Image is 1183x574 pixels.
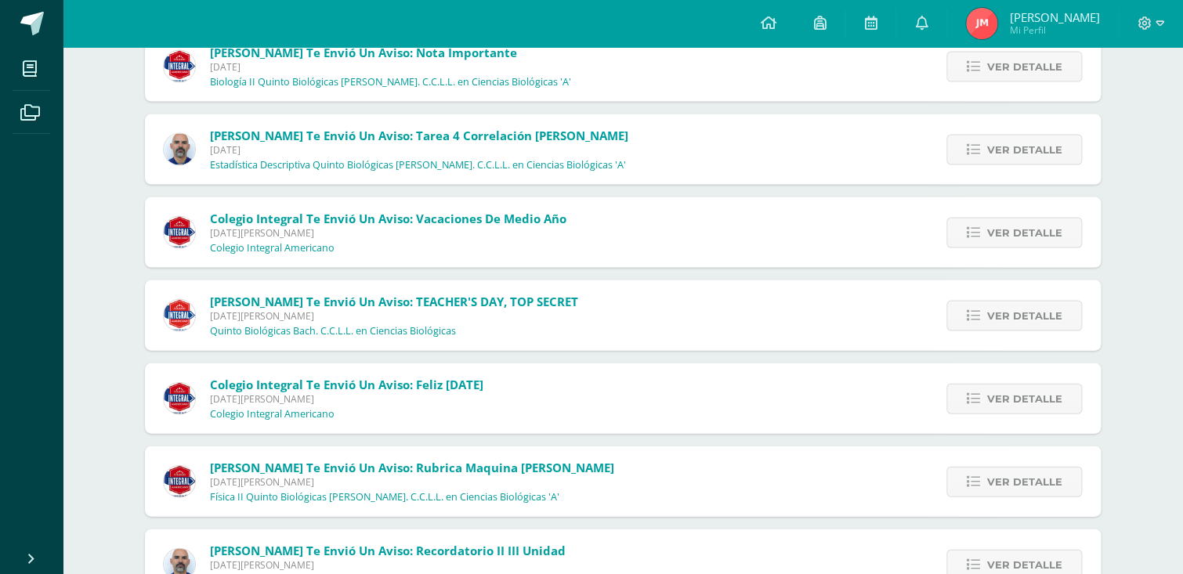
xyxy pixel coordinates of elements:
span: [PERSON_NAME] te envió un aviso: Tarea 4 Correlación [PERSON_NAME] [210,127,628,143]
span: Ver detalle [986,218,1062,247]
span: Colegio Integral te envió un aviso: Feliz [DATE] [210,376,483,392]
span: Ver detalle [986,135,1062,164]
span: [DATE] [210,60,571,73]
span: [DATE][PERSON_NAME] [210,475,614,488]
img: 5f30b480e833e7970359812bc48a311e.png [164,299,195,330]
img: 25a107f0461d339fca55307c663570d2.png [164,133,195,164]
span: [DATE][PERSON_NAME] [210,226,566,239]
img: 3d8ecf278a7f74c562a74fe44b321cd5.png [164,216,195,247]
span: [DATE][PERSON_NAME] [210,558,626,571]
img: 3d8ecf278a7f74c562a74fe44b321cd5.png [164,382,195,413]
span: [DATE][PERSON_NAME] [210,392,483,405]
img: a7c383412fd964880891d727eefbd729.png [966,8,997,39]
span: [PERSON_NAME] te envió un aviso: TEACHER'S DAY, TOP SECRET [210,293,578,309]
p: Colegio Integral Americano [210,407,335,420]
span: [PERSON_NAME] te envió un aviso: Nota Importante [210,44,517,60]
p: Quinto Biológicas Bach. C.C.L.L. en Ciencias Biológicas [210,324,456,337]
p: Biología II Quinto Biológicas [PERSON_NAME]. C.C.L.L. en Ciencias Biológicas 'A' [210,75,571,88]
span: Ver detalle [986,301,1062,330]
span: Ver detalle [986,467,1062,496]
span: [DATE][PERSON_NAME] [210,309,578,322]
span: [PERSON_NAME] te envió un aviso: Rubrica maquina [PERSON_NAME] [210,459,614,475]
p: Colegio Integral Americano [210,241,335,254]
span: [DATE] [210,143,628,156]
span: Colegio Integral te envió un aviso: Vacaciones de medio año [210,210,566,226]
p: Estadística Descriptiva Quinto Biológicas [PERSON_NAME]. C.C.L.L. en Ciencias Biológicas 'A' [210,158,626,171]
span: [PERSON_NAME] [1009,9,1099,25]
span: Mi Perfil [1009,23,1099,37]
span: Ver detalle [986,52,1062,81]
span: [PERSON_NAME] te envió un aviso: Recordatorio II III unidad [210,542,566,558]
img: 21588b49a14a63eb6c43a3d6c8f636e1.png [164,50,195,81]
p: Física II Quinto Biológicas [PERSON_NAME]. C.C.L.L. en Ciencias Biológicas 'A' [210,490,559,503]
span: Ver detalle [986,384,1062,413]
img: 28f031d49d6967cb0dd97ba54f7eb134.png [164,465,195,496]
